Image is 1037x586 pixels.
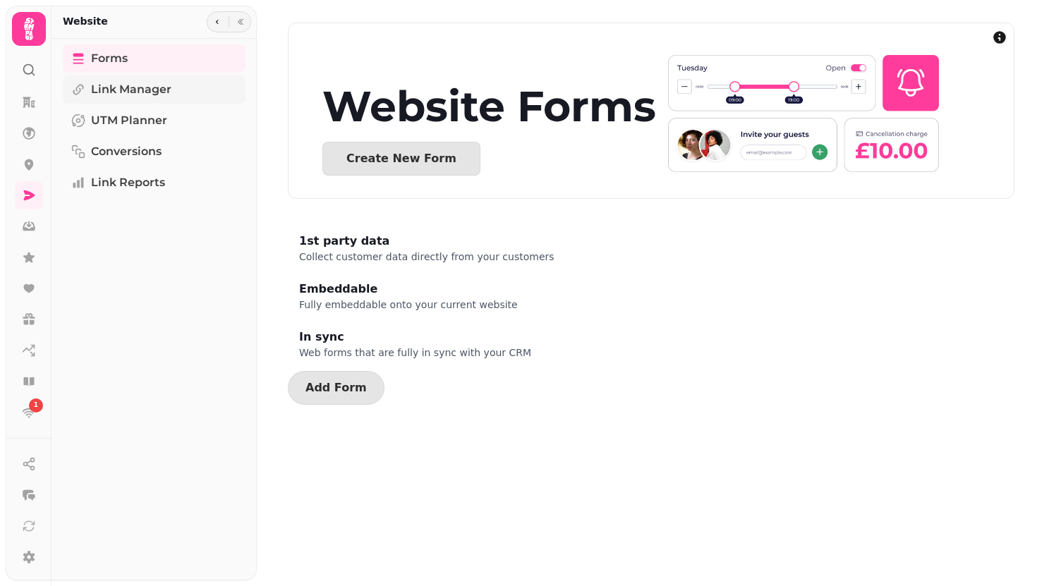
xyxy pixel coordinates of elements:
span: Add Form [305,382,367,393]
span: In sync [299,330,344,343]
img: header [668,51,939,176]
h2: Website [63,14,108,28]
a: Conversions [63,138,245,166]
div: Collect customer data directly from your customers [299,250,1014,264]
a: Forms [63,44,245,73]
span: Link Manager [91,81,171,98]
a: Link Manager [63,75,245,104]
button: Create New Form [322,142,480,176]
div: Create New Form [346,153,456,164]
a: 1 [15,398,43,427]
div: Fully embeddable onto your current website [299,298,1014,312]
div: Web forms that are fully in sync with your CRM [299,346,1014,360]
span: UTM Planner [91,112,167,129]
button: Add Form [288,371,384,405]
span: 1st party data [299,234,389,248]
span: Conversions [91,143,162,160]
div: Website Forms [322,85,668,128]
span: Link Reports [91,174,165,191]
span: Embeddable [299,282,377,295]
span: 1 [34,401,38,410]
a: UTM Planner [63,106,245,135]
a: Link Reports [63,169,245,197]
span: Forms [91,50,128,67]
